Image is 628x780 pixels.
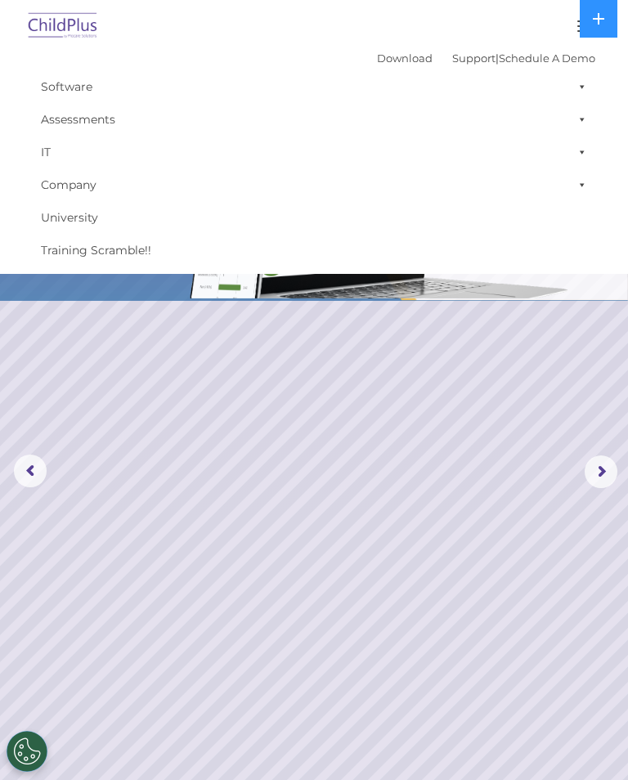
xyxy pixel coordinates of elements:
a: Company [33,168,595,201]
a: Support [452,52,496,65]
a: IT [33,136,595,168]
a: Download [377,52,433,65]
button: Cookies Settings [7,731,47,772]
a: University [33,201,595,234]
a: Training Scramble!! [33,234,595,267]
a: Software [33,70,595,103]
a: Assessments [33,103,595,136]
a: Schedule A Demo [499,52,595,65]
img: ChildPlus by Procare Solutions [25,7,101,46]
font: | [377,52,595,65]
